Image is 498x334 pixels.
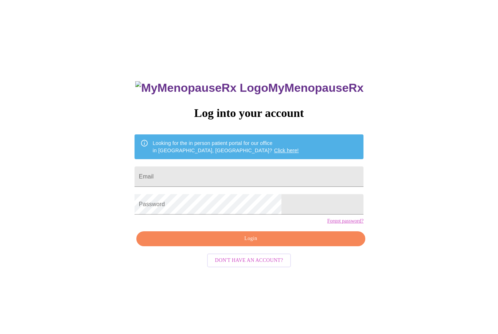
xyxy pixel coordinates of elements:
[135,81,268,95] img: MyMenopauseRx Logo
[215,256,283,265] span: Don't have an account?
[135,106,363,120] h3: Log into your account
[207,254,291,268] button: Don't have an account?
[135,81,363,95] h3: MyMenopauseRx
[327,218,363,224] a: Forgot password?
[153,137,299,157] div: Looking for the in person patient portal for our office in [GEOGRAPHIC_DATA], [GEOGRAPHIC_DATA]?
[274,148,299,153] a: Click here!
[145,234,357,243] span: Login
[136,231,365,246] button: Login
[205,257,293,263] a: Don't have an account?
